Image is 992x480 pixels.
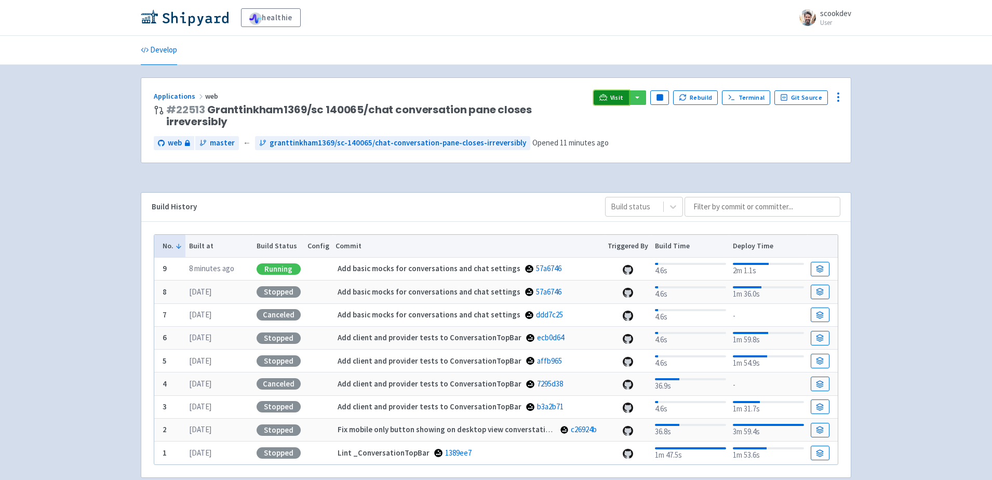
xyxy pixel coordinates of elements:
[536,310,563,319] a: ddd7c25
[163,332,167,342] b: 6
[270,137,526,149] span: granttinkham1369/sc-140065/chat-conversation-pane-closes-irreversibly
[536,287,561,297] a: 57a6746
[189,402,211,411] time: [DATE]
[338,379,521,389] strong: Add client and provider tests to ConversationTopBar
[189,379,211,389] time: [DATE]
[811,399,829,414] a: Build Details
[733,284,804,300] div: 1m 36.0s
[163,263,167,273] b: 9
[185,235,253,258] th: Built at
[163,424,167,434] b: 2
[811,285,829,299] a: Build Details
[255,136,530,150] a: granttinkham1369/sc-140065/chat-conversation-pane-closes-irreversibly
[332,235,605,258] th: Commit
[811,331,829,345] a: Build Details
[560,138,609,148] time: 11 minutes ago
[338,448,430,458] strong: Lint _ConversationTopBar
[257,378,301,390] div: Canceled
[655,399,726,415] div: 4.6s
[655,330,726,346] div: 4.6s
[257,355,301,367] div: Stopped
[820,19,851,26] small: User
[811,423,829,437] a: Build Details
[257,401,301,412] div: Stopped
[655,307,726,323] div: 4.6s
[253,235,304,258] th: Build Status
[243,137,251,149] span: ←
[722,90,770,105] a: Terminal
[673,90,718,105] button: Rebuild
[163,356,167,366] b: 5
[163,241,182,251] button: No.
[655,261,726,277] div: 4.6s
[338,356,521,366] strong: Add client and provider tests to ConversationTopBar
[605,235,652,258] th: Triggered By
[811,308,829,322] a: Build Details
[685,197,840,217] input: Filter by commit or committer...
[655,284,726,300] div: 4.6s
[733,308,804,322] div: -
[195,136,239,150] a: master
[820,8,851,18] span: scookdev
[257,286,301,298] div: Stopped
[811,262,829,276] a: Build Details
[163,448,167,458] b: 1
[257,424,301,436] div: Stopped
[257,332,301,344] div: Stopped
[793,9,851,26] a: scookdev User
[163,402,167,411] b: 3
[189,356,211,366] time: [DATE]
[338,332,521,342] strong: Add client and provider tests to ConversationTopBar
[733,445,804,461] div: 1m 53.6s
[304,235,332,258] th: Config
[733,330,804,346] div: 1m 59.8s
[152,201,588,213] div: Build History
[532,138,609,148] span: Opened
[537,379,563,389] a: 7295d38
[445,448,472,458] a: 1389ee7
[205,91,220,101] span: web
[774,90,828,105] a: Git Source
[241,8,301,27] a: healthie
[655,353,726,369] div: 4.6s
[141,36,177,65] a: Develop
[655,376,726,392] div: 36.9s
[537,332,564,342] a: ecb0d64
[537,356,562,366] a: affb965
[189,287,211,297] time: [DATE]
[141,9,229,26] img: Shipyard logo
[537,402,564,411] a: b3a2b71
[163,379,167,389] b: 4
[811,446,829,460] a: Build Details
[338,287,520,297] strong: Add basic mocks for conversations and chat settings
[189,310,211,319] time: [DATE]
[655,445,726,461] div: 1m 47.5s
[733,261,804,277] div: 2m 1.1s
[338,424,558,434] strong: Fix mobile only button showing on desktop view converstations
[536,263,561,273] a: 57a6746
[257,447,301,459] div: Stopped
[571,424,597,434] a: c26924b
[655,422,726,438] div: 36.8s
[257,263,301,275] div: Running
[189,332,211,342] time: [DATE]
[168,137,182,149] span: web
[733,399,804,415] div: 1m 31.7s
[733,422,804,438] div: 3m 59.4s
[166,102,205,117] a: #22513
[733,353,804,369] div: 1m 54.9s
[651,235,729,258] th: Build Time
[610,94,624,102] span: Visit
[811,377,829,391] a: Build Details
[154,91,205,101] a: Applications
[166,104,585,128] span: Granttinkham1369/sc 140065/chat conversation pane closes irreversibly
[338,402,521,411] strong: Add client and provider tests to ConversationTopBar
[338,263,520,273] strong: Add basic mocks for conversations and chat settings
[257,309,301,321] div: Canceled
[154,136,194,150] a: web
[189,263,234,273] time: 8 minutes ago
[650,90,669,105] button: Pause
[189,424,211,434] time: [DATE]
[811,354,829,368] a: Build Details
[733,377,804,391] div: -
